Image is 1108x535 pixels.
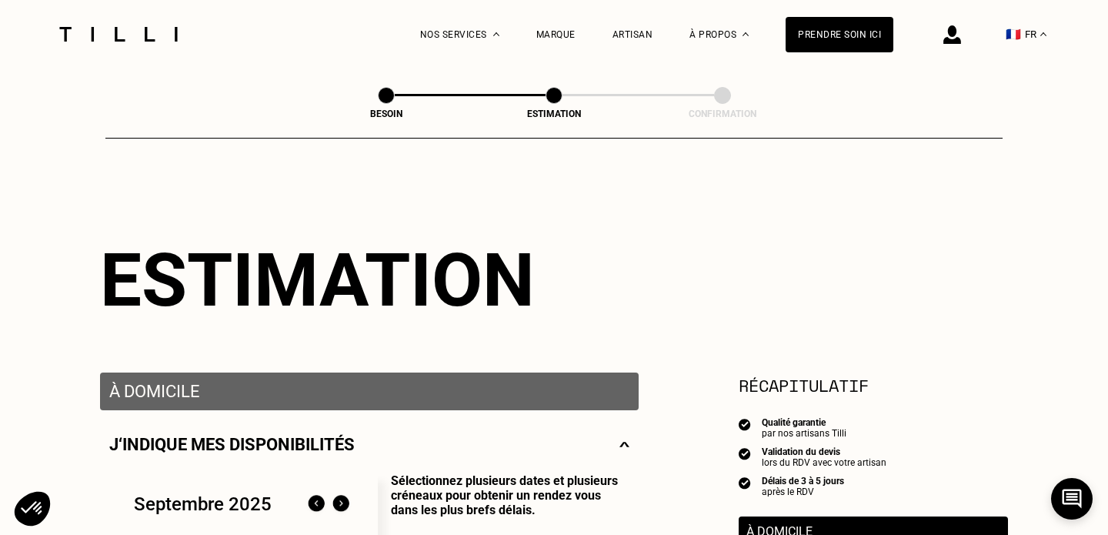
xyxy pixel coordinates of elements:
[100,237,1008,323] div: Estimation
[739,476,751,490] img: icon list info
[786,17,893,52] a: Prendre soin ici
[646,109,799,119] div: Confirmation
[743,32,749,36] img: Menu déroulant à propos
[304,492,329,517] img: Mois précédent
[739,446,751,460] img: icon list info
[54,27,183,42] img: Logo du service de couturière Tilli
[493,32,499,36] img: Menu déroulant
[309,109,463,119] div: Besoin
[739,373,1008,398] section: Récapitulatif
[1040,32,1046,36] img: menu déroulant
[109,435,355,454] p: J‘indique mes disponibilités
[762,487,844,497] div: après le RDV
[612,29,653,40] a: Artisan
[134,493,272,515] div: Septembre 2025
[329,492,353,517] img: Mois suivant
[477,109,631,119] div: Estimation
[762,457,886,468] div: lors du RDV avec votre artisan
[762,476,844,487] div: Délais de 3 à 5 jours
[762,446,886,457] div: Validation du devis
[943,25,961,44] img: icône connexion
[619,435,629,454] img: svg+xml;base64,PHN2ZyBmaWxsPSJub25lIiBoZWlnaHQ9IjE0IiB2aWV3Qm94PSIwIDAgMjggMTQiIHdpZHRoPSIyOCIgeG...
[762,428,846,439] div: par nos artisans Tilli
[762,417,846,428] div: Qualité garantie
[739,417,751,431] img: icon list info
[109,382,629,401] p: À domicile
[1006,27,1021,42] span: 🇫🇷
[536,29,576,40] a: Marque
